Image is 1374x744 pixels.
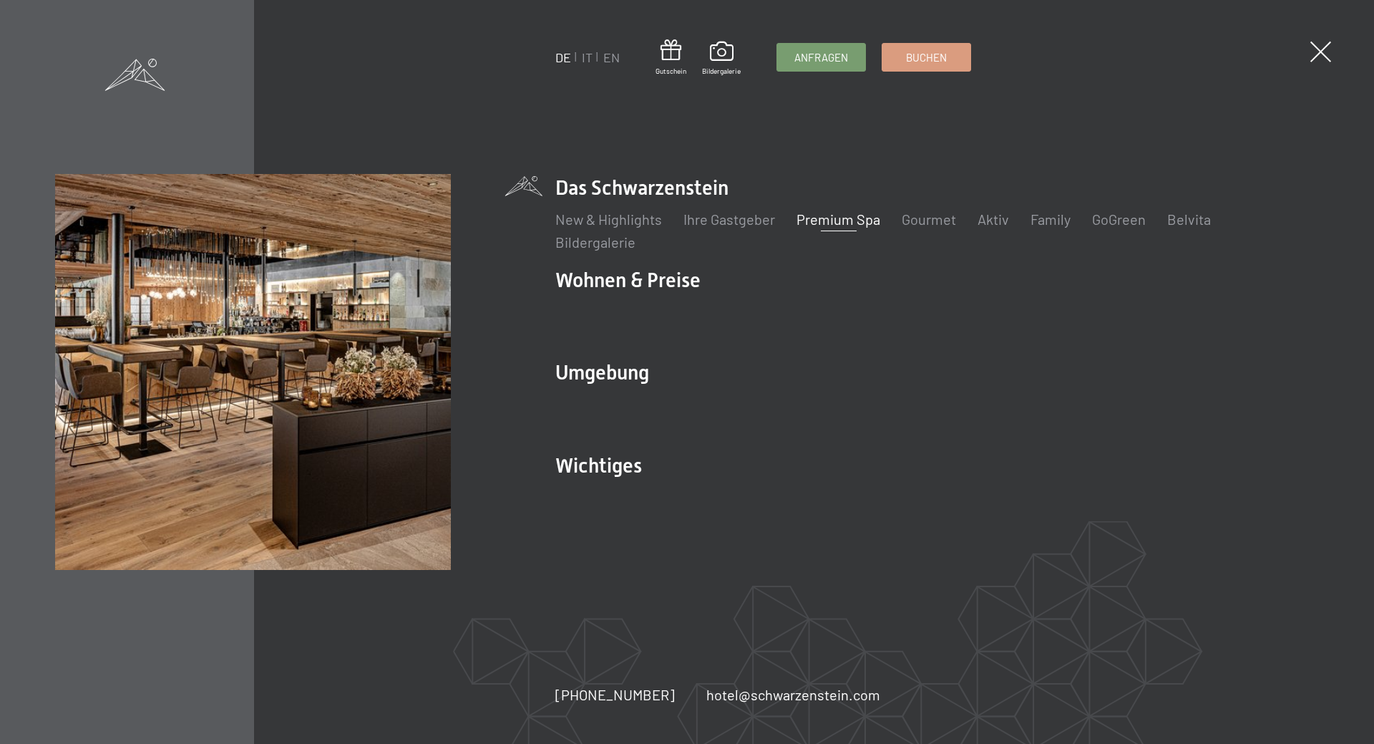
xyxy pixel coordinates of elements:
a: Gourmet [902,211,956,228]
a: Bildergalerie [702,42,741,76]
span: Anfragen [794,50,848,65]
span: Buchen [906,50,947,65]
a: Aktiv [978,211,1009,228]
a: Buchen [882,44,970,71]
a: EN [603,49,620,65]
a: Gutschein [656,39,686,76]
a: Premium Spa [796,211,880,228]
a: Anfragen [777,44,865,71]
a: Belvita [1167,211,1211,228]
span: Bildergalerie [702,66,741,76]
span: Gutschein [656,66,686,76]
span: [PHONE_NUMBER] [555,686,675,703]
a: GoGreen [1092,211,1146,228]
img: Wellnesshotel Südtirol SCHWARZENSTEIN - Wellnessurlaub in den Alpen, Wandern und Wellness [55,174,451,570]
a: Bildergalerie [555,233,635,251]
a: hotel@schwarzenstein.com [706,685,880,705]
a: Ihre Gastgeber [683,211,775,228]
a: IT [582,49,593,65]
a: New & Highlights [555,211,662,228]
a: Family [1030,211,1071,228]
a: DE [555,49,571,65]
a: [PHONE_NUMBER] [555,685,675,705]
